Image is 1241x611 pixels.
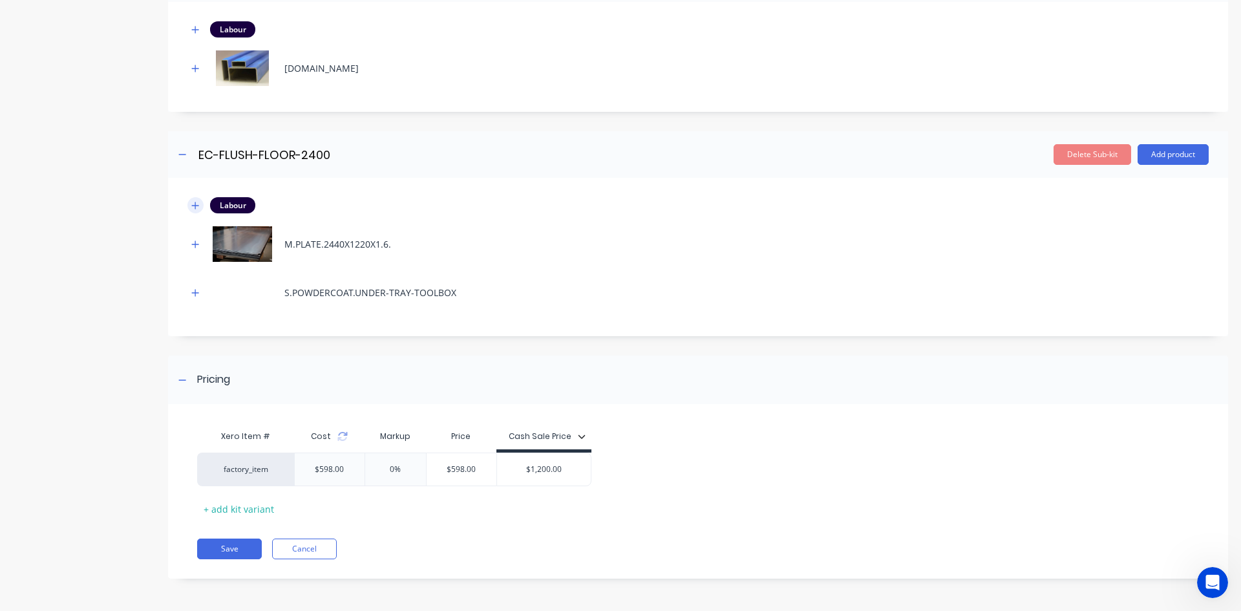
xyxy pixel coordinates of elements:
[294,423,365,449] div: Cost
[197,372,230,388] div: Pricing
[502,427,592,446] button: Cash Sale Price
[197,453,591,486] div: factory_item$598.000%$598.00$1,200.00
[210,197,255,213] div: Labour
[197,423,294,449] div: Xero Item #
[311,431,331,442] span: Cost
[1138,144,1209,165] button: Add product
[363,453,428,486] div: 0%
[211,464,282,475] div: factory_item
[284,237,391,251] div: M.PLATE.2440X1220X1.6.
[1054,144,1131,165] button: Delete Sub-kit
[426,423,496,449] div: Price
[497,453,591,486] div: $1,200.00
[197,539,262,559] button: Save
[197,145,426,164] input: Enter sub-kit name
[304,453,354,486] div: $598.00
[284,61,359,75] div: [DOMAIN_NAME]
[272,539,337,559] button: Cancel
[365,423,427,449] div: Markup
[197,499,281,519] div: + add kit variant
[210,50,275,86] img: M.RHS.40X40X2.BLUE
[284,286,456,299] div: S.POWDERCOAT.UNDER-TRAY-TOOLBOX
[509,431,571,442] div: Cash Sale Price
[210,21,255,37] div: Labour
[427,453,496,486] div: $598.00
[1197,567,1228,598] iframe: Intercom live chat
[210,226,275,262] img: M.PLATE.2440X1220X1.6.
